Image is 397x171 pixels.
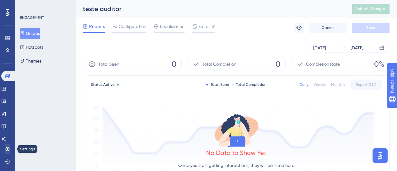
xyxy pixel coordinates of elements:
[276,59,280,69] span: 0
[98,60,119,68] span: Total Seen
[206,148,266,157] div: No Data to Show Yet
[352,4,389,14] button: Publish Changes
[331,82,345,87] div: Monthly
[322,25,335,30] span: Cancel
[314,82,326,87] div: Weekly
[351,44,363,52] div: [DATE]
[356,82,376,87] span: Export CSV
[198,23,210,30] span: Editor
[202,60,236,68] span: Total Completion
[20,28,40,39] button: Guides
[371,146,389,165] iframe: UserGuiding AI Assistant Launcher
[160,23,185,30] span: Localization
[299,82,308,87] div: Daily
[374,59,384,69] span: 0%
[20,41,43,53] button: Hotspots
[15,2,39,9] span: Need Help?
[232,82,266,87] div: Total Completion
[178,162,294,169] p: Once you start getting interactions, they will be listed here
[20,55,41,67] button: Themes
[103,82,115,87] span: Active
[20,15,44,20] div: ENGAGEMENT
[91,82,115,87] span: Status:
[313,44,326,52] div: [DATE]
[356,6,386,11] span: Publish Changes
[352,23,389,33] button: Save
[309,23,347,33] button: Cancel
[206,82,229,87] div: Total Seen
[89,23,105,30] span: Reports
[83,4,336,13] div: teste auditor
[366,25,375,30] span: Save
[350,80,382,90] button: Export CSV
[172,59,176,69] span: 0
[306,60,340,68] span: Completion Rate
[119,23,146,30] span: Configuration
